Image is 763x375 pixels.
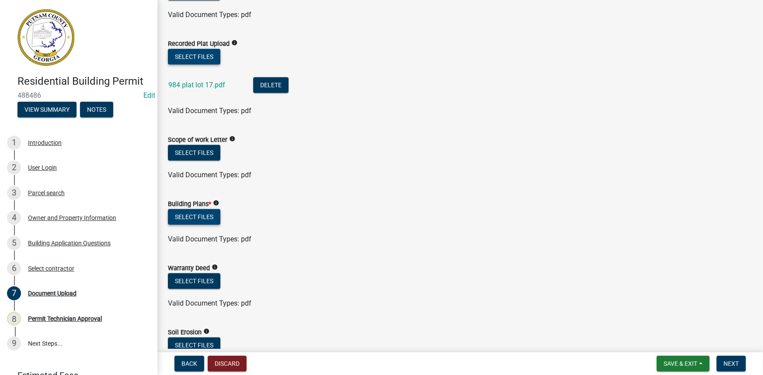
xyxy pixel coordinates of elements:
i: info [213,200,219,206]
i: info [231,40,237,46]
div: 5 [7,236,21,250]
span: Valid Document Types: pdf [168,235,251,243]
div: Document Upload [28,290,77,296]
button: Select files [168,209,220,225]
span: Valid Document Types: pdf [168,10,251,19]
label: Scope of work Letter [168,137,227,143]
button: Select files [168,145,220,161]
div: 2 [7,161,21,175]
button: Delete [253,77,289,93]
div: 9 [7,337,21,351]
span: Valid Document Types: pdf [168,299,251,307]
wm-modal-confirm: Notes [80,107,113,114]
div: 3 [7,186,21,200]
button: Save & Exit [657,356,710,372]
i: info [229,136,235,142]
a: Edit [143,91,155,100]
button: Next [717,356,746,372]
div: 8 [7,312,21,326]
button: Select files [168,49,220,65]
wm-modal-confirm: Summary [17,107,77,114]
div: Owner and Property Information [28,215,116,221]
a: 984 plat lot 17.pdf [168,81,225,89]
label: Recorded Plat Upload [168,41,230,47]
button: Select files [168,337,220,353]
wm-modal-confirm: Delete Document [253,82,289,90]
div: Introduction [28,140,62,146]
h4: Residential Building Permit [17,75,150,88]
div: 7 [7,286,21,300]
span: Next [724,360,739,367]
label: Building Plans [168,201,211,207]
div: Permit Technician Approval [28,316,102,322]
button: Select files [168,273,220,289]
div: 6 [7,261,21,275]
div: Building Application Questions [28,240,111,246]
div: Parcel search [28,190,65,196]
span: 488486 [17,91,140,100]
div: 1 [7,136,21,150]
button: Back [174,356,204,372]
button: Discard [208,356,247,372]
span: Valid Document Types: pdf [168,107,251,115]
wm-modal-confirm: Edit Application Number [143,91,155,100]
button: View Summary [17,102,77,117]
span: Valid Document Types: pdf [168,171,251,179]
i: info [212,264,218,270]
span: Back [181,360,197,367]
i: info [203,328,209,334]
label: Soil Erosion [168,330,202,336]
img: Putnam County, Georgia [17,9,74,66]
div: User Login [28,165,57,171]
span: Save & Exit [664,360,697,367]
div: Select contractor [28,265,74,272]
div: 4 [7,211,21,225]
label: Warranty Deed [168,265,210,272]
button: Notes [80,102,113,117]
